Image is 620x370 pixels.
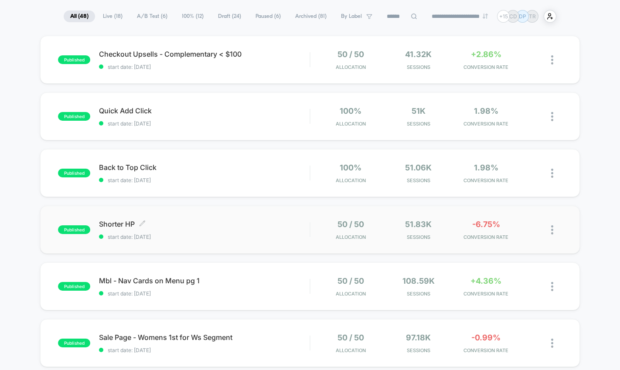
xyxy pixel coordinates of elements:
[64,10,95,22] span: All ( 48 )
[551,55,553,64] img: close
[454,291,518,297] span: CONVERSION RATE
[58,55,90,64] span: published
[483,14,488,19] img: end
[470,276,501,285] span: +4.36%
[454,234,518,240] span: CONVERSION RATE
[58,339,90,347] span: published
[58,282,90,291] span: published
[99,234,310,240] span: start date: [DATE]
[58,112,90,121] span: published
[471,333,501,342] span: -0.99%
[387,121,450,127] span: Sessions
[519,13,526,20] p: DP
[99,163,310,172] span: Back to Top Click
[454,347,518,353] span: CONVERSION RATE
[551,112,553,121] img: close
[175,10,210,22] span: 100% ( 12 )
[336,347,366,353] span: Allocation
[337,276,364,285] span: 50 / 50
[405,50,432,59] span: 41.32k
[340,163,361,172] span: 100%
[99,120,310,127] span: start date: [DATE]
[336,64,366,70] span: Allocation
[99,333,310,342] span: Sale Page - Womens 1st for Ws Segment
[471,50,501,59] span: +2.86%
[336,234,366,240] span: Allocation
[454,121,518,127] span: CONVERSION RATE
[336,121,366,127] span: Allocation
[387,234,450,240] span: Sessions
[340,106,361,115] span: 100%
[474,106,498,115] span: 1.98%
[529,13,536,20] p: TR
[99,64,310,70] span: start date: [DATE]
[551,225,553,234] img: close
[497,10,510,23] div: + 15
[337,50,364,59] span: 50 / 50
[99,347,310,353] span: start date: [DATE]
[99,276,310,285] span: Mbl - Nav Cards on Menu pg 1
[509,13,517,20] p: CD
[341,13,362,20] span: By Label
[402,276,435,285] span: 108.59k
[387,177,450,183] span: Sessions
[337,220,364,229] span: 50 / 50
[249,10,287,22] span: Paused ( 6 )
[211,10,248,22] span: Draft ( 24 )
[58,225,90,234] span: published
[551,339,553,348] img: close
[337,333,364,342] span: 50 / 50
[412,106,426,115] span: 51k
[405,220,432,229] span: 51.83k
[99,290,310,297] span: start date: [DATE]
[336,291,366,297] span: Allocation
[387,291,450,297] span: Sessions
[474,163,498,172] span: 1.98%
[336,177,366,183] span: Allocation
[454,177,518,183] span: CONVERSION RATE
[58,169,90,177] span: published
[551,282,553,291] img: close
[96,10,129,22] span: Live ( 18 )
[454,64,518,70] span: CONVERSION RATE
[99,50,310,58] span: Checkout Upsells - Complementary < $100
[99,177,310,183] span: start date: [DATE]
[99,106,310,115] span: Quick Add Click
[99,220,310,228] span: Shorter HP
[406,333,431,342] span: 97.18k
[472,220,500,229] span: -6.75%
[405,163,432,172] span: 51.06k
[289,10,333,22] span: Archived ( 81 )
[387,347,450,353] span: Sessions
[130,10,174,22] span: A/B Test ( 6 )
[551,169,553,178] img: close
[387,64,450,70] span: Sessions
